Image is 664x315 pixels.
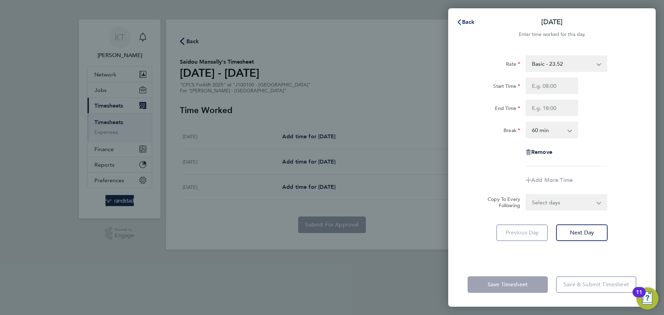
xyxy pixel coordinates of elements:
[448,30,656,39] div: Enter time worked for this day.
[493,83,520,91] label: Start Time
[482,196,520,209] label: Copy To Every Following
[556,224,608,241] button: Next Day
[504,127,520,136] label: Break
[636,287,658,309] button: Open Resource Center, 11 new notifications
[506,61,520,69] label: Rate
[570,229,594,236] span: Next Day
[462,19,475,25] span: Back
[636,292,642,301] div: 11
[526,149,552,155] button: Remove
[450,15,482,29] button: Back
[526,77,578,94] input: E.g. 08:00
[526,100,578,116] input: E.g. 18:00
[495,105,520,113] label: End Time
[531,149,552,155] span: Remove
[541,17,563,27] p: [DATE]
